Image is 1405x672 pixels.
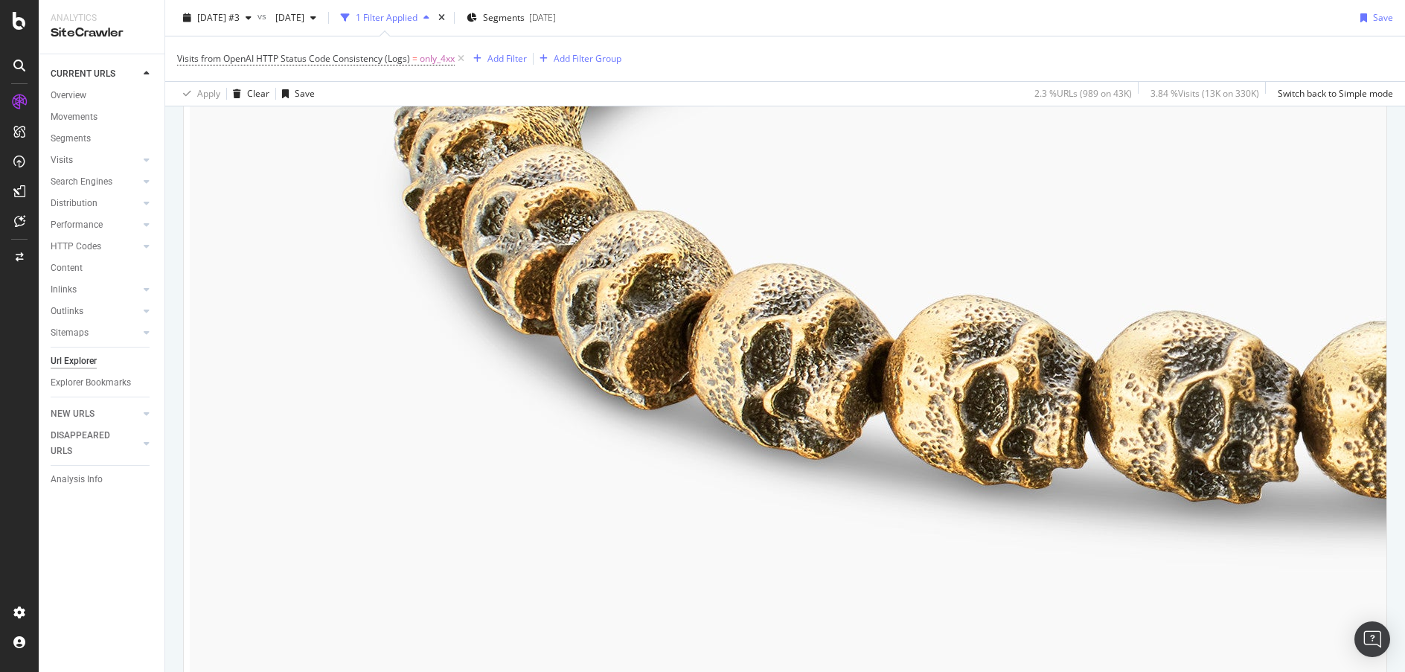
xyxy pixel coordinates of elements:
[1034,87,1132,100] div: 2.3 % URLs ( 989 on 43K )
[51,428,139,459] a: DISAPPEARED URLS
[51,131,154,147] a: Segments
[51,282,139,298] a: Inlinks
[1373,11,1393,24] div: Save
[197,87,220,100] div: Apply
[51,153,139,168] a: Visits
[356,11,417,24] div: 1 Filter Applied
[51,131,91,147] div: Segments
[1354,6,1393,30] button: Save
[51,325,139,341] a: Sitemaps
[51,375,131,391] div: Explorer Bookmarks
[51,196,97,211] div: Distribution
[51,304,83,319] div: Outlinks
[51,12,153,25] div: Analytics
[276,82,315,106] button: Save
[51,196,139,211] a: Distribution
[554,52,621,65] div: Add Filter Group
[51,260,83,276] div: Content
[51,239,139,255] a: HTTP Codes
[51,428,126,459] div: DISAPPEARED URLS
[1150,87,1259,100] div: 3.84 % Visits ( 13K on 330K )
[51,304,139,319] a: Outlinks
[247,87,269,100] div: Clear
[412,52,417,65] span: =
[534,50,621,68] button: Add Filter Group
[51,375,154,391] a: Explorer Bookmarks
[177,52,410,65] span: Visits from OpenAI HTTP Status Code Consistency (Logs)
[51,260,154,276] a: Content
[227,82,269,106] button: Clear
[51,88,86,103] div: Overview
[1354,621,1390,657] div: Open Intercom Messenger
[51,25,153,42] div: SiteCrawler
[51,66,115,82] div: CURRENT URLS
[461,6,562,30] button: Segments[DATE]
[51,353,97,369] div: Url Explorer
[51,217,139,233] a: Performance
[529,11,556,24] div: [DATE]
[51,88,154,103] a: Overview
[257,10,269,22] span: vs
[295,87,315,100] div: Save
[269,11,304,24] span: 2025 Sep. 28th
[177,82,220,106] button: Apply
[51,472,103,487] div: Analysis Info
[420,48,455,69] span: only_4xx
[487,52,527,65] div: Add Filter
[483,11,525,24] span: Segments
[435,10,448,25] div: times
[467,50,527,68] button: Add Filter
[51,174,112,190] div: Search Engines
[51,239,101,255] div: HTTP Codes
[1272,82,1393,106] button: Switch back to Simple mode
[51,325,89,341] div: Sitemaps
[51,109,154,125] a: Movements
[51,66,139,82] a: CURRENT URLS
[51,217,103,233] div: Performance
[51,282,77,298] div: Inlinks
[51,472,154,487] a: Analysis Info
[269,6,322,30] button: [DATE]
[335,6,435,30] button: 1 Filter Applied
[197,11,240,24] span: 2025 Oct. 1st #3
[177,6,257,30] button: [DATE] #3
[51,406,95,422] div: NEW URLS
[51,174,139,190] a: Search Engines
[51,153,73,168] div: Visits
[51,109,97,125] div: Movements
[51,406,139,422] a: NEW URLS
[1278,87,1393,100] div: Switch back to Simple mode
[51,353,154,369] a: Url Explorer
